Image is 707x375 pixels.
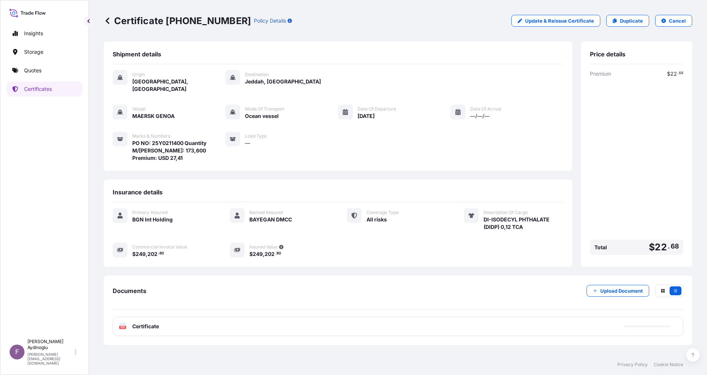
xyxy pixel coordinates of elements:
a: Duplicate [606,15,649,27]
span: —/—/— [470,112,489,120]
p: Cancel [669,17,686,24]
a: Cookie Notice [654,362,683,368]
a: Privacy Policy [617,362,648,368]
span: $ [132,251,136,257]
a: Certificates [6,82,83,96]
span: PO NO: 25Y0211400 Quantity M/[PERSON_NAME]: 173,600 Premium: USD 27,41 [132,139,225,162]
span: Marks & Numbers [132,133,170,139]
span: Destination [245,72,269,78]
p: Duplicate [620,17,643,24]
p: Certificates [24,85,52,93]
span: , [263,251,265,257]
span: Insurance details [113,188,163,196]
span: Origin [132,72,145,78]
a: Update & Reissue Certificate [511,15,600,27]
span: Description Of Cargo [484,210,528,216]
span: [GEOGRAPHIC_DATA], [GEOGRAPHIC_DATA] [132,78,225,93]
span: [DATE] [358,112,375,120]
span: Shipment details [113,50,161,58]
span: 249 [253,251,263,257]
span: F [15,348,19,356]
span: Load Type [245,133,267,139]
span: Price details [590,50,625,58]
button: Cancel [655,15,692,27]
span: . [677,72,678,75]
span: DI-ISODECYL PHTHALATE (DIDP) 0,12 TCA [484,216,563,231]
span: All risks [366,216,387,223]
span: Mode of Transport [245,106,284,112]
p: Insights [24,30,43,37]
a: Insights [6,26,83,41]
span: Date of Departure [358,106,396,112]
span: 202 [147,251,157,257]
a: Storage [6,45,83,59]
span: Total [594,244,607,251]
span: Premium [590,70,611,78]
span: Coverage Type [366,210,399,216]
span: Date of Arrival [470,106,501,112]
p: Certificate [PHONE_NUMBER] [104,15,251,27]
span: Ocean vessel [245,112,279,120]
span: Jeddah, [GEOGRAPHIC_DATA] [245,78,321,85]
span: , [146,251,147,257]
span: . [668,244,670,249]
p: Upload Document [600,287,643,295]
span: $ [249,251,253,257]
a: Quotes [6,63,83,78]
span: 202 [265,251,275,257]
span: Primary Assured [132,210,167,216]
button: Upload Document [587,285,649,297]
p: [PERSON_NAME] Aydinoglu [27,339,73,351]
span: $ [667,71,670,76]
span: BGN Int Holding [132,216,173,223]
span: Commercial Invoice Value [132,244,187,250]
span: Named Assured [249,210,283,216]
span: . [158,252,159,255]
p: Storage [24,48,43,56]
span: 22 [670,71,677,76]
p: Update & Reissue Certificate [525,17,594,24]
span: Insured Value [249,244,278,250]
span: Vessel [132,106,146,112]
span: — [245,139,250,147]
span: Documents [113,287,146,295]
p: Policy Details [254,17,286,24]
span: $ [649,243,655,252]
span: 249 [136,251,146,257]
span: MAERSK GENOA [132,112,175,120]
span: 68 [679,72,683,75]
span: 68 [671,244,679,249]
text: PDF [120,326,125,329]
span: 22 [655,243,667,252]
span: 80 [159,252,164,255]
span: BAYEGAN DMCC [249,216,292,223]
span: . [275,252,276,255]
span: 80 [276,252,281,255]
p: [PERSON_NAME][EMAIL_ADDRESS][DOMAIN_NAME] [27,352,73,365]
p: Quotes [24,67,42,74]
span: Certificate [132,323,159,330]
